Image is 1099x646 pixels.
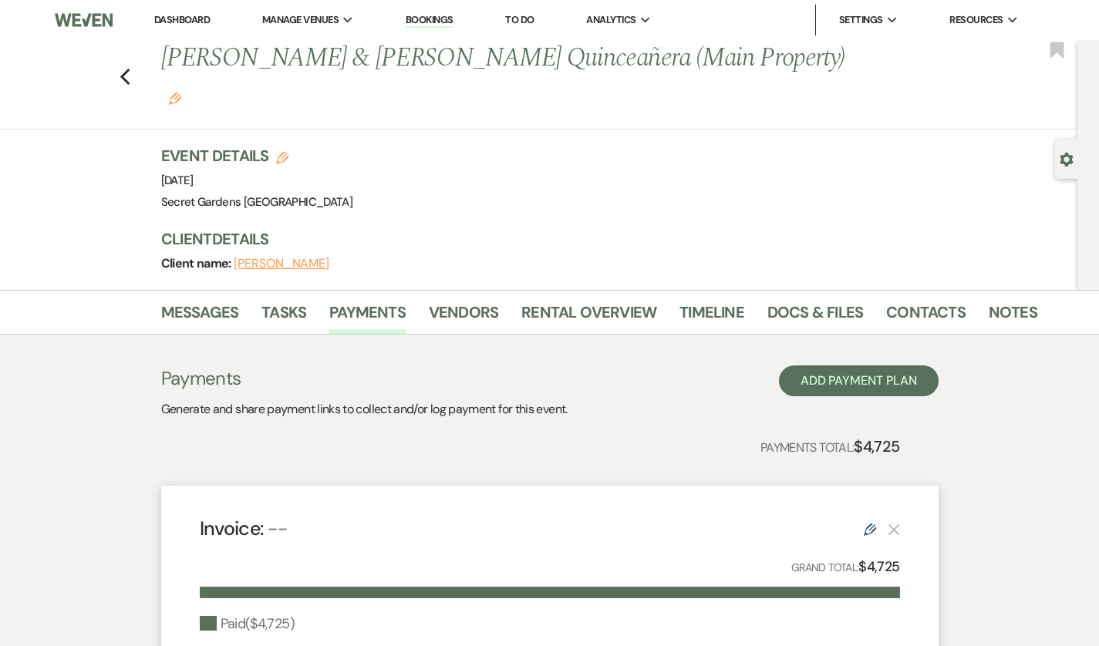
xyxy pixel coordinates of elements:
[858,557,899,576] strong: $4,725
[888,523,900,536] button: This payment plan cannot be deleted because it contains links that have been paid through Weven’s...
[169,91,181,105] button: Edit
[679,300,744,334] a: Timeline
[154,13,210,26] a: Dashboard
[760,434,900,459] p: Payments Total:
[586,12,635,28] span: Analytics
[406,13,453,28] a: Bookings
[161,365,568,392] h3: Payments
[839,12,883,28] span: Settings
[161,173,194,188] span: [DATE]
[161,255,234,271] span: Client name:
[521,300,656,334] a: Rental Overview
[767,300,863,334] a: Docs & Files
[1060,151,1074,166] button: Open lead details
[55,4,113,36] img: Weven Logo
[429,300,498,334] a: Vendors
[505,13,534,26] a: To Do
[949,12,1003,28] span: Resources
[854,436,899,456] strong: $4,725
[200,515,288,542] h4: Invoice:
[989,300,1037,334] a: Notes
[234,257,329,270] button: [PERSON_NAME]
[161,399,568,419] p: Generate and share payment links to collect and/or log payment for this event.
[268,516,288,541] span: --
[262,12,339,28] span: Manage Venues
[161,194,353,210] span: Secret Gardens [GEOGRAPHIC_DATA]
[779,365,939,396] button: Add Payment Plan
[261,300,306,334] a: Tasks
[161,228,1025,250] h3: Client Details
[886,300,966,334] a: Contacts
[161,145,353,167] h3: Event Details
[200,614,295,634] div: Paid ( $4,725 )
[161,300,239,334] a: Messages
[161,40,852,113] h1: [PERSON_NAME] & [PERSON_NAME] Quinceañera (Main Property)
[329,300,406,334] a: Payments
[791,556,900,578] p: Grand Total:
